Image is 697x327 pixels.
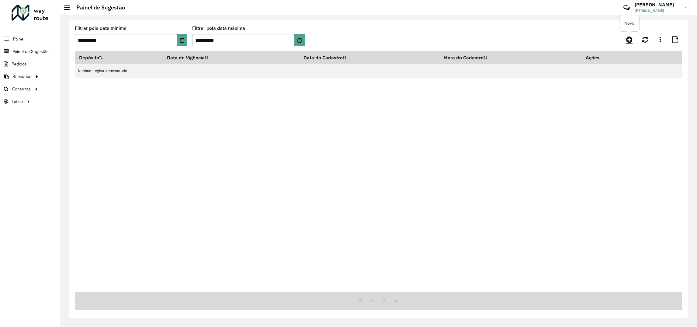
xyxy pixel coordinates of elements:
th: Depósito [75,51,163,64]
button: Choose Date [294,34,305,46]
th: Ações [581,51,618,64]
span: Relatórios [12,73,31,80]
h3: [PERSON_NAME] [635,2,680,8]
span: [PERSON_NAME] [635,8,680,13]
h2: Painel de Sugestão [70,4,125,11]
td: Nenhum registro encontrado [75,64,682,78]
label: Filtrar pela data mínima [75,25,127,32]
a: Contato Rápido [620,1,633,14]
span: Consultas [12,86,31,92]
span: Painel de Sugestão [12,48,49,55]
label: Filtrar pela data máxima [192,25,245,32]
th: Data do Cadastro [299,51,440,64]
span: Pedidos [12,61,27,67]
th: Data de Vigência [163,51,299,64]
span: Painel [13,36,24,42]
button: Choose Date [177,34,187,46]
div: Novo [619,15,639,31]
span: Tático [12,98,23,105]
th: Hora do Cadastro [440,51,581,64]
